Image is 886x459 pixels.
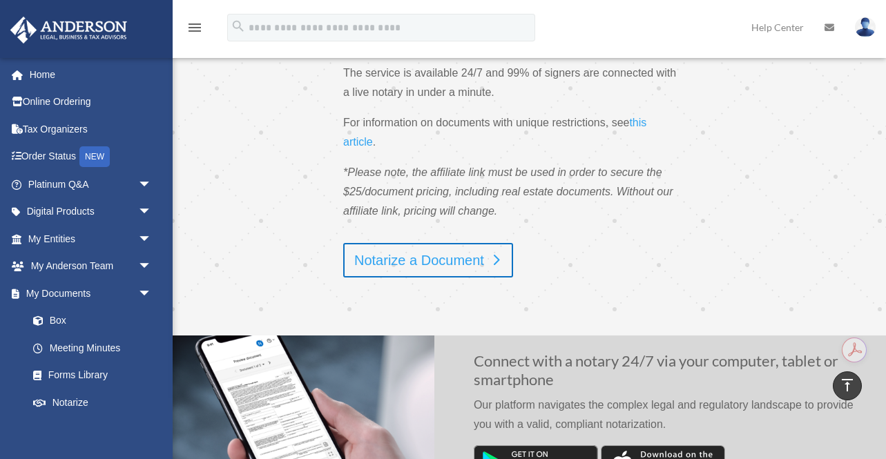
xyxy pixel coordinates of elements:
[186,24,203,36] a: menu
[138,225,166,253] span: arrow_drop_down
[138,170,166,199] span: arrow_drop_down
[138,253,166,281] span: arrow_drop_down
[855,17,876,37] img: User Pic
[10,115,173,143] a: Tax Organizers
[138,280,166,308] span: arrow_drop_down
[474,352,865,395] h2: Connect with a notary 24/7 via your computer, tablet or smartphone
[19,334,173,362] a: Meeting Minutes
[10,280,173,307] a: My Documentsarrow_drop_down
[186,19,203,36] i: menu
[343,243,513,277] a: Notarize a Document
[10,253,173,280] a: My Anderson Teamarrow_drop_down
[10,143,173,171] a: Order StatusNEW
[474,395,865,445] p: Our platform navigates the complex legal and regulatory landscape to provide you with a valid, co...
[138,198,166,226] span: arrow_drop_down
[19,389,166,416] a: Notarize
[833,371,862,400] a: vertical_align_top
[79,146,110,167] div: NEW
[6,17,131,43] img: Anderson Advisors Platinum Portal
[231,19,246,34] i: search
[19,307,173,335] a: Box
[10,88,173,116] a: Online Ordering
[373,136,376,148] span: .
[343,117,629,128] span: For information on documents with unique restrictions, see
[10,170,173,198] a: Platinum Q&Aarrow_drop_down
[343,67,676,98] span: The service is available 24/7 and 99% of signers are connected with a live notary in under a minute.
[10,225,173,253] a: My Entitiesarrow_drop_down
[839,377,856,393] i: vertical_align_top
[343,166,673,217] span: *Please note, the affiliate link must be used in order to secure the $25/document pricing, includ...
[343,117,646,155] a: this article
[10,61,173,88] a: Home
[19,362,173,389] a: Forms Library
[10,198,173,226] a: Digital Productsarrow_drop_down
